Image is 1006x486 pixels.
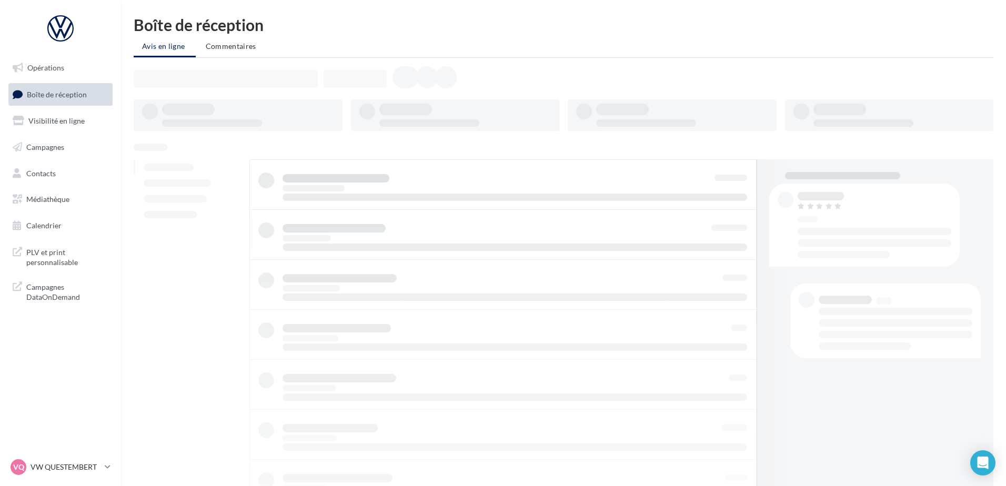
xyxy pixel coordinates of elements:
a: PLV et print personnalisable [6,241,115,272]
a: Campagnes DataOnDemand [6,276,115,307]
span: PLV et print personnalisable [26,245,108,268]
span: Médiathèque [26,195,69,204]
div: Open Intercom Messenger [970,450,995,475]
a: Visibilité en ligne [6,110,115,132]
span: Contacts [26,168,56,177]
span: Campagnes [26,143,64,151]
a: Calendrier [6,215,115,237]
span: VQ [13,462,24,472]
a: Médiathèque [6,188,115,210]
a: Opérations [6,57,115,79]
div: Boîte de réception [134,17,993,33]
span: Opérations [27,63,64,72]
span: Calendrier [26,221,62,230]
span: Campagnes DataOnDemand [26,280,108,302]
p: VW QUESTEMBERT [31,462,100,472]
a: VQ VW QUESTEMBERT [8,457,113,477]
span: Commentaires [206,42,256,50]
span: Boîte de réception [27,89,87,98]
a: Boîte de réception [6,83,115,106]
a: Contacts [6,163,115,185]
span: Visibilité en ligne [28,116,85,125]
a: Campagnes [6,136,115,158]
